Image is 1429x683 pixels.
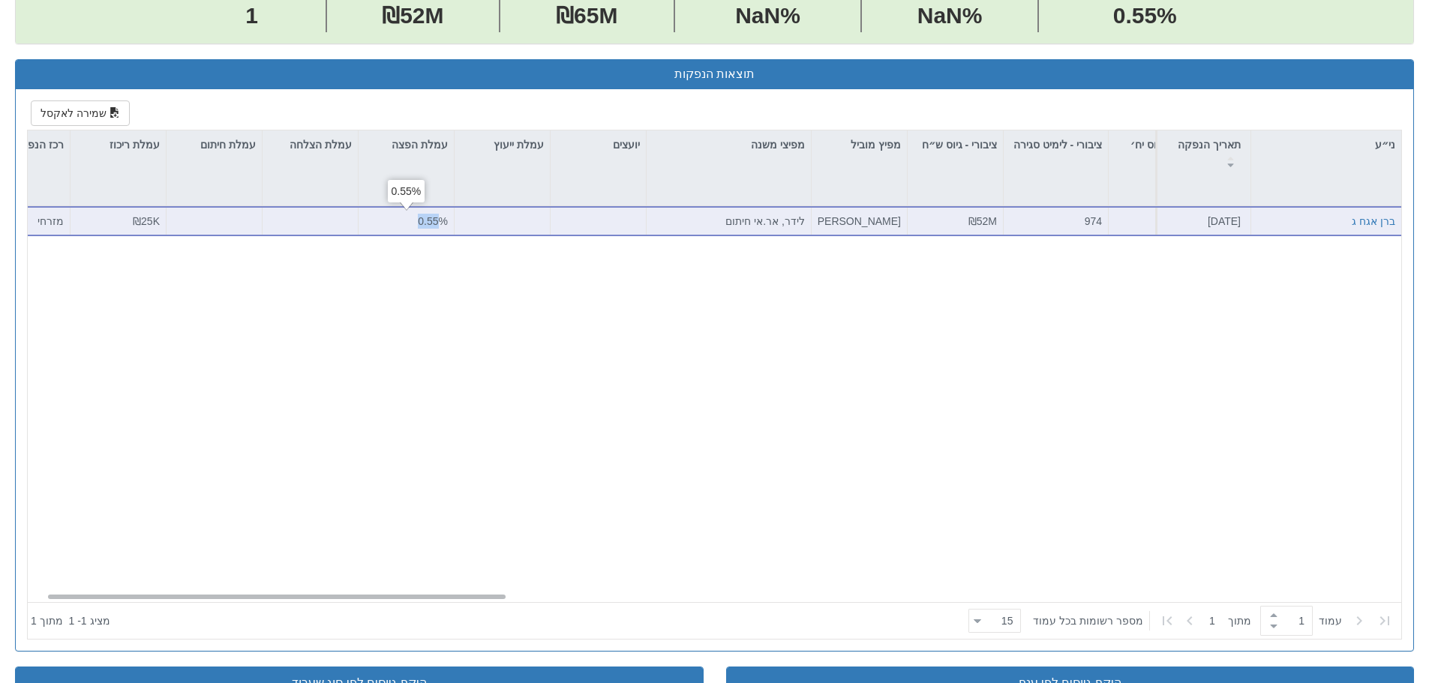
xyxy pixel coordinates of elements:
div: ציבורי - לימיט סגירה [1004,130,1108,176]
div: 15 [1001,613,1019,628]
div: לידר, אר.אי חיתום [653,214,805,229]
div: [PERSON_NAME] [818,214,901,229]
div: ‏ מתוך [962,604,1398,637]
div: ני״ע [1251,130,1401,159]
div: ציבורי - גיוס ש״ח [908,130,1003,176]
div: 53,400 [1115,214,1198,229]
div: יועצים [551,130,646,159]
div: 0.55% [365,214,448,229]
div: תאריך הנפקה [1157,130,1250,176]
span: ₪65M [556,3,617,28]
span: ‏עמוד [1319,613,1342,628]
div: מפיצי משנה [647,130,811,159]
div: 974 [1010,214,1102,229]
span: ₪52M [382,3,443,28]
span: ₪25K [133,215,160,227]
button: ברן אגח ג [1352,214,1395,229]
div: [DATE] [1162,214,1241,229]
span: ₪52M [968,215,997,227]
button: שמירה לאקסל [31,100,130,126]
div: מפיץ מוביל [812,130,907,159]
div: עמלת חיתום [167,130,262,159]
span: 1 [1209,613,1228,628]
span: ‏מספר רשומות בכל עמוד [1033,613,1143,628]
h3: תוצאות הנפקות [27,67,1402,81]
div: 0.55% [388,180,425,202]
div: ‏מציג 1 - 1 ‏ מתוך 1 [31,604,110,637]
div: עמלת הצלחה [263,130,358,159]
div: עמלת ייעוץ [455,130,550,159]
div: עמלת ריכוז [71,130,166,159]
div: עמלת הפצה [359,130,454,159]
